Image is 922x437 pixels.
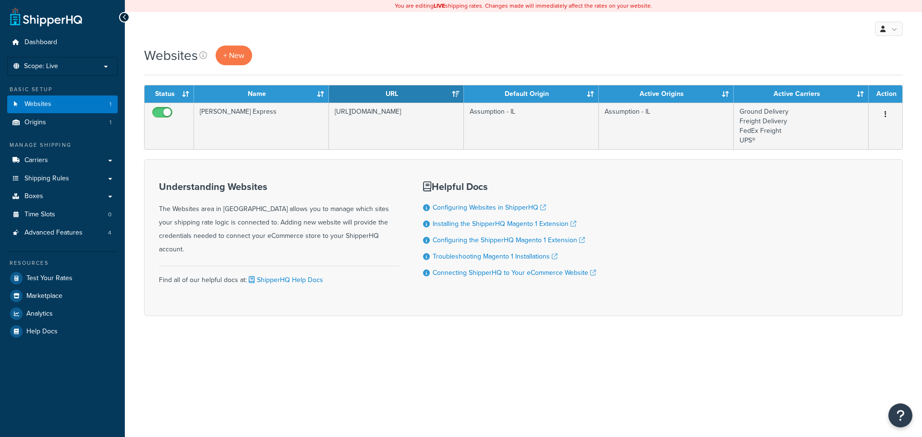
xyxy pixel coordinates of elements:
div: Manage Shipping [7,141,118,149]
span: Help Docs [26,328,58,336]
td: Assumption - IL [464,103,599,149]
h3: Understanding Websites [159,181,399,192]
a: Advanced Features 4 [7,224,118,242]
span: Time Slots [24,211,55,219]
a: Origins 1 [7,114,118,131]
span: Carriers [24,156,48,165]
th: URL: activate to sort column ascending [329,85,464,103]
span: Test Your Rates [26,274,73,283]
td: [URL][DOMAIN_NAME] [329,103,464,149]
button: Open Resource Center [888,403,912,427]
a: Marketplace [7,287,118,305]
span: Marketplace [26,292,62,300]
span: Boxes [24,192,43,201]
b: LIVE [434,1,445,10]
span: 1 [109,118,111,127]
a: Connecting ShipperHQ to Your eCommerce Website [433,268,596,278]
span: + New [223,50,244,61]
td: Assumption - IL [599,103,734,149]
div: Resources [7,259,118,267]
li: Origins [7,114,118,131]
a: Boxes [7,188,118,205]
th: Active Origins: activate to sort column ascending [599,85,734,103]
li: Websites [7,95,118,113]
a: + New [216,46,252,65]
a: ShipperHQ Home [10,7,82,26]
span: Shipping Rules [24,175,69,183]
span: Analytics [26,310,53,318]
a: Analytics [7,305,118,322]
a: Time Slots 0 [7,206,118,224]
a: Help Docs [7,323,118,340]
th: Status: activate to sort column ascending [145,85,194,103]
a: Installing the ShipperHQ Magento 1 Extension [433,219,576,229]
a: Troubleshooting Magento 1 Installations [433,251,558,261]
a: Configuring Websites in ShipperHQ [433,202,546,213]
th: Active Carriers: activate to sort column ascending [734,85,869,103]
a: Configuring the ShipperHQ Magento 1 Extension [433,235,585,245]
span: Scope: Live [24,62,58,71]
div: Find all of our helpful docs at: [159,266,399,287]
li: Time Slots [7,206,118,224]
span: 0 [108,211,111,219]
div: The Websites area in [GEOGRAPHIC_DATA] allows you to manage which sites your shipping rate logic ... [159,181,399,256]
span: Advanced Features [24,229,83,237]
a: Dashboard [7,34,118,51]
td: [PERSON_NAME] Express [194,103,329,149]
h1: Websites [144,46,198,65]
span: Dashboard [24,38,57,47]
span: 1 [109,100,111,108]
div: Basic Setup [7,85,118,94]
th: Action [869,85,902,103]
h3: Helpful Docs [423,181,596,192]
td: Ground Delivery Freight Delivery FedEx Freight UPS® [734,103,869,149]
a: Shipping Rules [7,170,118,188]
span: 4 [108,229,111,237]
th: Name: activate to sort column ascending [194,85,329,103]
a: Websites 1 [7,95,118,113]
span: Origins [24,118,46,127]
a: Carriers [7,152,118,169]
span: Websites [24,100,51,108]
a: Test Your Rates [7,270,118,287]
a: ShipperHQ Help Docs [247,275,323,285]
li: Advanced Features [7,224,118,242]
th: Default Origin: activate to sort column ascending [464,85,599,103]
